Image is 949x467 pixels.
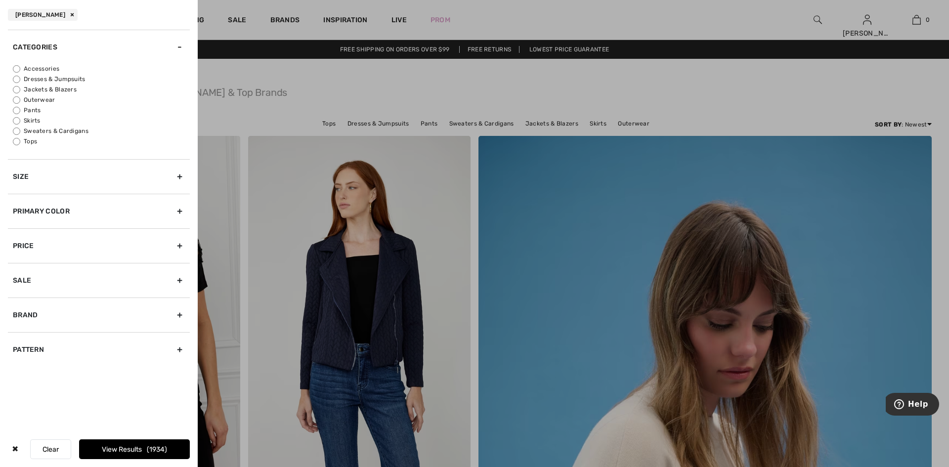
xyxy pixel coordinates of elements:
[8,332,190,367] div: Pattern
[8,439,22,459] div: ✖
[13,65,20,73] input: Accessories
[13,64,190,73] label: Accessories
[13,96,20,104] input: Outerwear
[13,106,190,115] label: Pants
[13,107,20,114] input: Pants
[13,86,20,93] input: Jackets & Blazers
[13,117,20,125] input: Skirts
[13,95,190,104] label: Outerwear
[8,263,190,297] div: Sale
[13,127,20,135] input: Sweaters & Cardigans
[147,445,167,454] span: 1934
[13,75,190,84] label: Dresses & Jumpsuits
[13,85,190,94] label: Jackets & Blazers
[13,137,190,146] label: Tops
[8,159,190,194] div: Size
[13,116,190,125] label: Skirts
[13,76,20,83] input: Dresses & Jumpsuits
[13,127,190,135] label: Sweaters & Cardigans
[8,194,190,228] div: Primary Color
[30,439,71,459] button: Clear
[8,297,190,332] div: Brand
[8,228,190,263] div: Price
[13,138,20,145] input: Tops
[886,393,939,418] iframe: Opens a widget where you can find more information
[8,9,78,21] div: [PERSON_NAME]
[79,439,190,459] button: View Results1934
[8,30,190,64] div: Categories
